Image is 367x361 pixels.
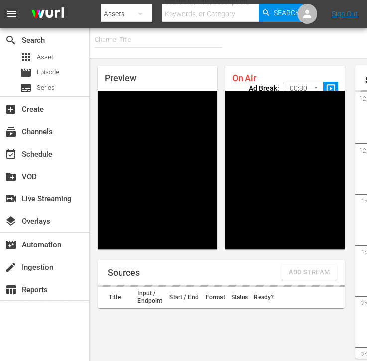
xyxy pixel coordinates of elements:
[165,287,202,308] th: Start / End
[5,239,17,251] span: Automation
[5,34,17,46] span: Search
[332,10,358,18] a: Sign Out
[274,4,300,22] span: Search
[24,2,72,26] img: ans4CAIJ8jUAAAAAAAAAAAAAAAAAAAAAAAAgQb4GAAAAAAAAAAAAAAAAAAAAAAAAJMjXAAAAAAAAAAAAAAAAAAAAAAAAgAT5G...
[228,287,251,308] th: Status
[5,148,17,160] span: Schedule
[5,193,17,205] span: Live Streaming
[249,84,279,92] p: Ad Break:
[5,171,17,182] span: VOD
[108,268,140,278] h1: Sources
[325,83,337,95] span: slideshow_sharp
[203,287,228,308] th: Format
[5,215,17,227] span: Overlays
[5,261,17,273] span: Ingestion
[98,287,134,308] th: Title
[232,73,256,83] span: On Air
[20,82,32,94] span: Series
[98,91,217,249] div: Video Player
[37,83,55,93] span: Series
[251,287,277,308] th: Ready?
[20,67,32,79] span: Episode
[5,103,17,115] span: Create
[105,73,136,83] span: Preview
[259,4,303,22] button: Search
[5,284,17,296] span: Reports
[20,51,32,63] span: Asset
[37,67,59,77] span: Episode
[6,8,18,20] span: menu
[134,287,165,308] th: Input / Endpoint
[5,126,17,138] span: Channels
[283,79,324,98] div: 00:30
[37,52,53,62] span: Asset
[225,91,345,249] div: Video Player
